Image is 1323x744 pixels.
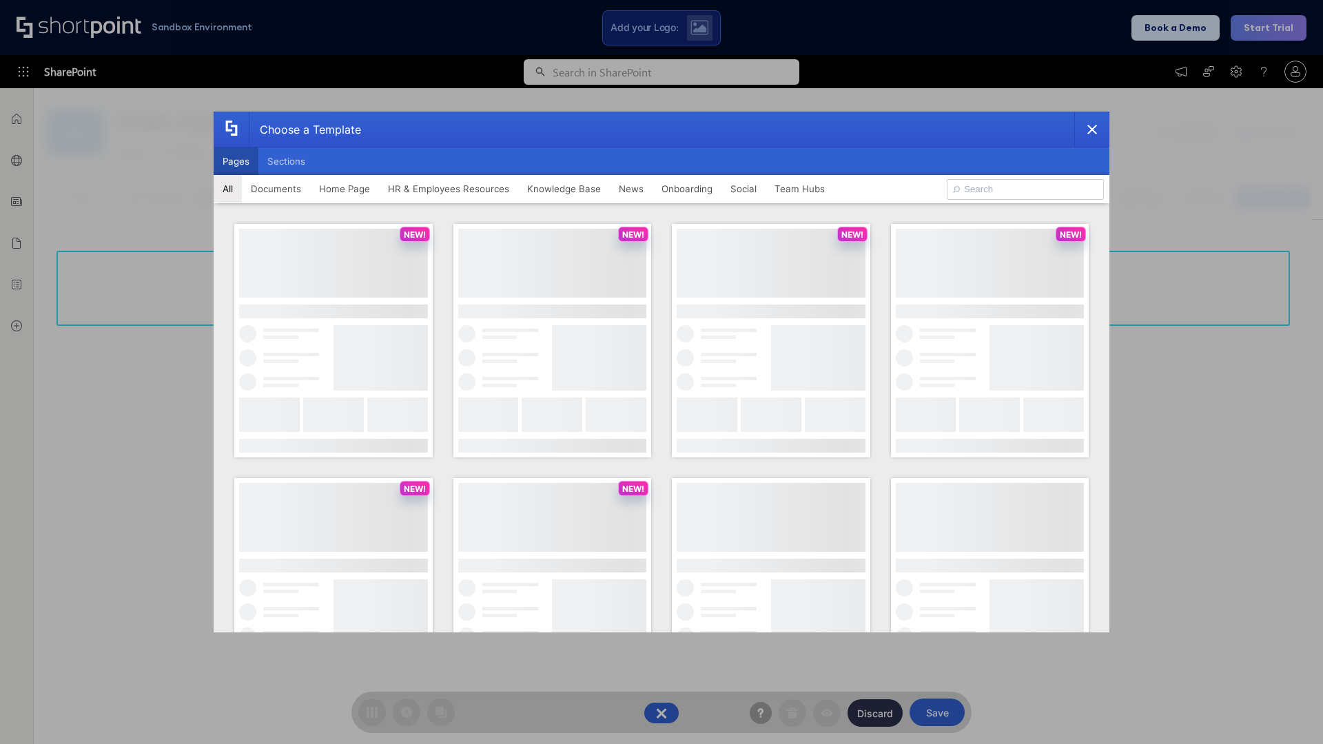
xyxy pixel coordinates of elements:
[947,179,1104,200] input: Search
[214,147,258,175] button: Pages
[310,175,379,203] button: Home Page
[518,175,610,203] button: Knowledge Base
[214,112,1109,632] div: template selector
[622,484,644,494] p: NEW!
[622,229,644,240] p: NEW!
[258,147,314,175] button: Sections
[404,484,426,494] p: NEW!
[242,175,310,203] button: Documents
[610,175,653,203] button: News
[653,175,721,203] button: Onboarding
[404,229,426,240] p: NEW!
[214,175,242,203] button: All
[249,112,361,147] div: Choose a Template
[1075,584,1323,744] iframe: Chat Widget
[841,229,863,240] p: NEW!
[379,175,518,203] button: HR & Employees Resources
[721,175,766,203] button: Social
[766,175,834,203] button: Team Hubs
[1060,229,1082,240] p: NEW!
